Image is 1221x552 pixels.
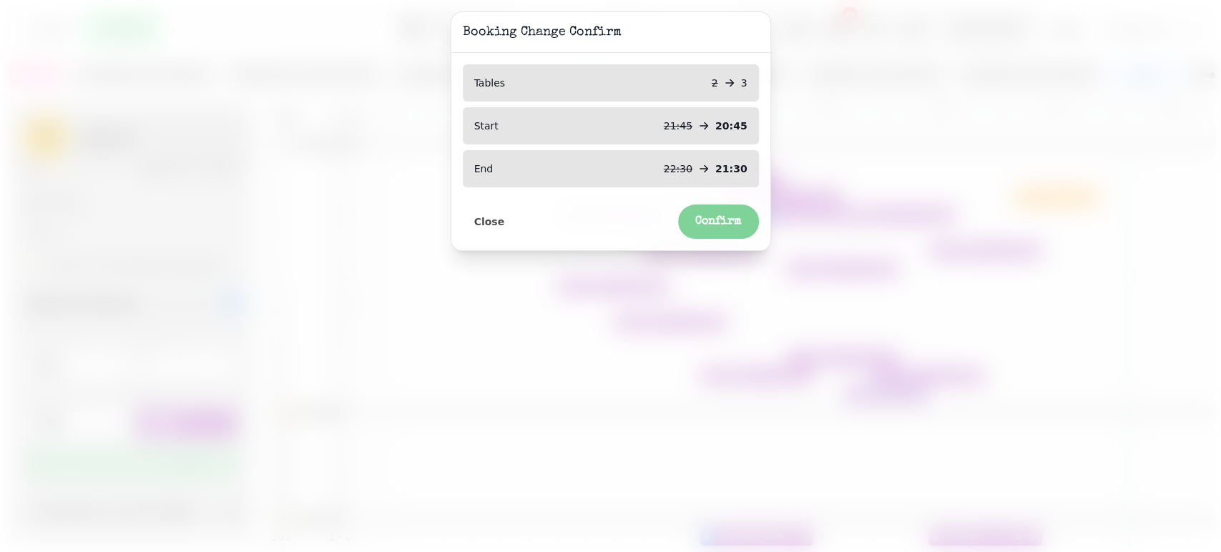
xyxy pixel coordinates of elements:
span: Close [474,217,505,227]
h3: Booking Change Confirm [463,24,759,41]
p: 3 [741,76,747,90]
p: 21:30 [715,162,747,176]
p: Start [474,119,499,133]
p: 2 [712,76,718,90]
button: Confirm [678,204,759,239]
p: 20:45 [715,119,747,133]
p: 21:45 [664,119,692,133]
p: 22:30 [664,162,692,176]
p: Tables [474,76,506,90]
button: Close [463,212,516,231]
span: Confirm [695,216,742,227]
p: End [474,162,494,176]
